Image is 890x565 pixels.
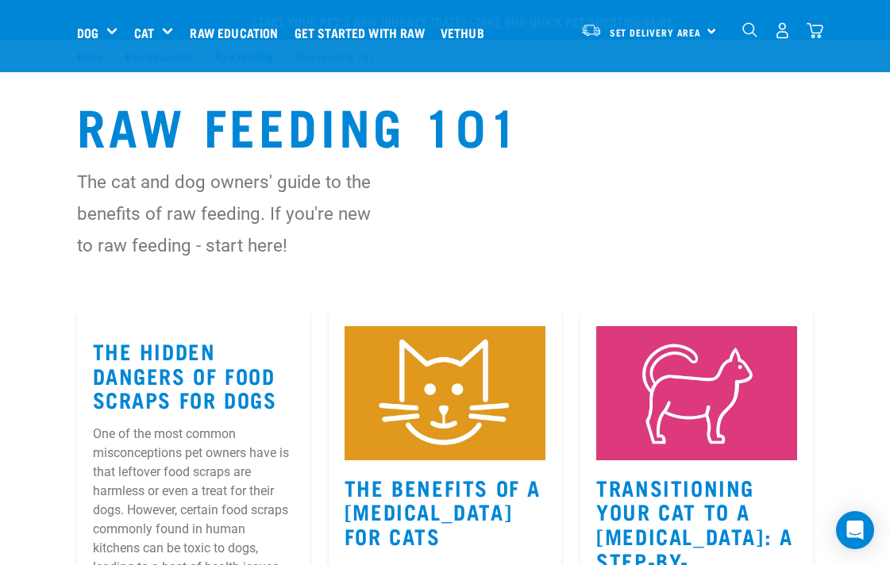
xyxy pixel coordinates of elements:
img: home-icon@2x.png [807,22,823,39]
img: van-moving.png [580,23,602,37]
img: home-icon-1@2x.png [742,22,757,37]
a: The Benefits Of A [MEDICAL_DATA] For Cats [345,481,541,541]
a: Raw Education [186,1,290,64]
a: Dog [77,23,98,42]
div: Open Intercom Messenger [836,511,874,549]
a: Cat [134,23,154,42]
a: Vethub [437,1,496,64]
a: The Hidden Dangers of Food Scraps for Dogs [93,344,277,405]
p: The cat and dog owners' guide to the benefits of raw feeding. If you're new to raw feeding - star... [77,166,372,261]
h1: Raw Feeding 101 [77,96,814,153]
img: Instagram_Core-Brand_Wildly-Good-Nutrition-13.jpg [596,326,797,460]
img: user.png [774,22,791,39]
img: Instagram_Core-Brand_Wildly-Good-Nutrition-2.jpg [345,326,545,460]
a: Get started with Raw [291,1,437,64]
span: Set Delivery Area [610,29,702,35]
